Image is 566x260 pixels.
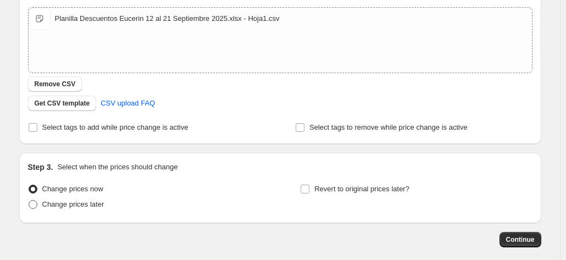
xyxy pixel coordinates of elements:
[28,96,97,111] button: Get CSV template
[55,13,280,24] div: Planilla Descuentos Eucerin 12 al 21 Septiembre 2025.xlsx - Hoja1.csv
[500,232,541,247] button: Continue
[42,185,103,193] span: Change prices now
[35,99,90,108] span: Get CSV template
[309,123,468,131] span: Select tags to remove while price change is active
[101,98,155,109] span: CSV upload FAQ
[28,162,53,173] h2: Step 3.
[506,235,535,244] span: Continue
[57,162,177,173] p: Select when the prices should change
[94,95,162,112] a: CSV upload FAQ
[28,76,82,92] button: Remove CSV
[42,123,188,131] span: Select tags to add while price change is active
[42,200,104,208] span: Change prices later
[314,185,409,193] span: Revert to original prices later?
[35,80,76,88] span: Remove CSV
